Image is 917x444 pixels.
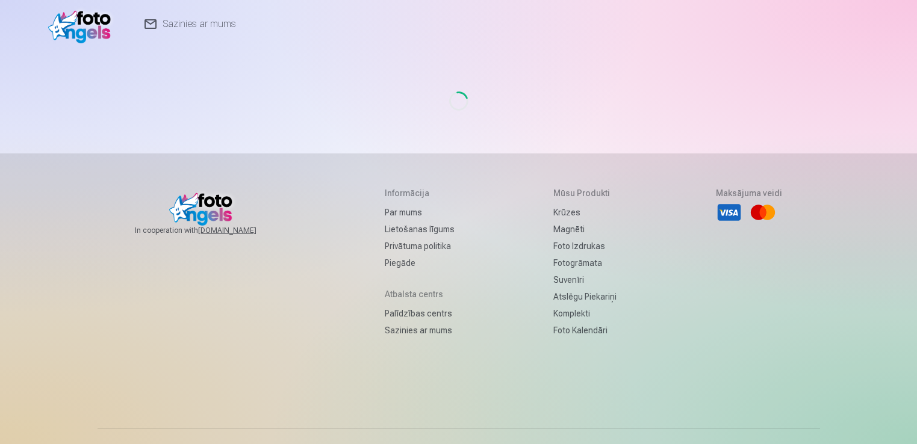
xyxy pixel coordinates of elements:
a: Palīdzības centrs [385,305,455,322]
h5: Informācija [385,187,455,199]
h5: Maksājuma veidi [716,187,782,199]
a: Fotogrāmata [553,254,617,271]
a: Foto izdrukas [553,238,617,254]
a: Atslēgu piekariņi [553,288,617,305]
a: Sazinies ar mums [385,322,455,339]
a: Privātuma politika [385,238,455,254]
li: Mastercard [750,199,776,226]
a: [DOMAIN_NAME] [198,226,285,235]
a: Komplekti [553,305,617,322]
a: Par mums [385,204,455,221]
li: Visa [716,199,742,226]
h5: Atbalsta centrs [385,288,455,300]
a: Foto kalendāri [553,322,617,339]
span: In cooperation with [135,226,285,235]
a: Lietošanas līgums [385,221,455,238]
a: Suvenīri [553,271,617,288]
a: Magnēti [553,221,617,238]
h5: Mūsu produkti [553,187,617,199]
a: Krūzes [553,204,617,221]
a: Piegāde [385,254,455,271]
img: /v1 [48,5,117,43]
